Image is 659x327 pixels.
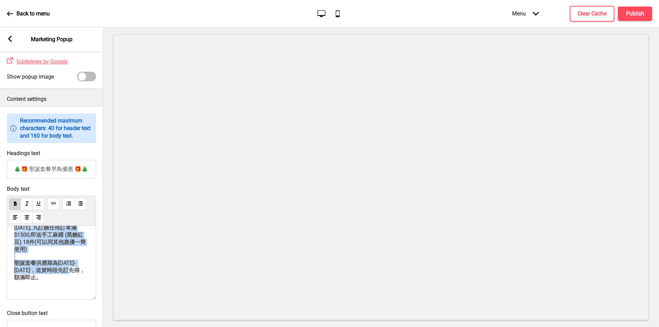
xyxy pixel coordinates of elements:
span: 由即係起至[DATE], 凡訂購任何訂單滿$1500,即送手工麻糬 (黑糖紅豆) 18件(可以同其他惠優一齊使用) [14,217,86,253]
span: Body text [7,186,96,192]
button: italic [21,198,33,210]
p: Back to menu [16,10,50,17]
button: Publish [618,7,652,21]
div: Menu [505,3,546,24]
span: Guidelines by Google [16,58,68,65]
p: Marketing Popup [31,36,72,43]
a: Guidelines by Google [13,58,68,65]
a: Back to menu [7,4,50,23]
button: alignCenter [21,212,33,224]
h4: Publish [626,10,644,17]
button: alignRight [32,212,44,224]
button: bold [9,198,21,210]
label: Headings text [7,150,40,156]
button: unorderedList [74,198,86,210]
button: link [47,198,59,210]
h4: Clear Cache [578,10,606,17]
label: Close button text [7,310,48,316]
button: Clear Cache [570,6,614,22]
label: Show popup image [7,73,54,80]
button: alignLeft [9,212,21,224]
button: underline [32,198,44,210]
p: Recommended maximum characters: 40 for header text and 160 for body text. [20,117,93,140]
span: 聖誕套餐供應期為[DATE]- [DATE]，送貨時段先訂先得，額滿即止。 [14,260,85,281]
button: orderedList [62,198,74,210]
p: Content settings [7,95,96,103]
